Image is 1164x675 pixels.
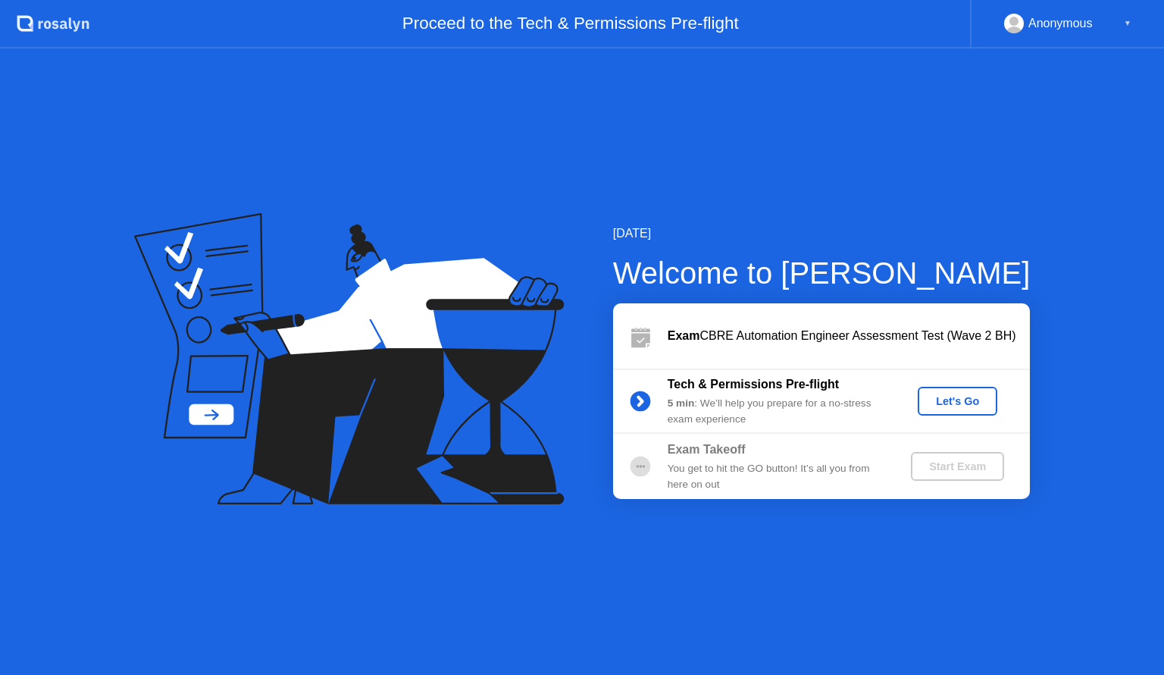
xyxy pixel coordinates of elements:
div: ▼ [1124,14,1131,33]
button: Start Exam [911,452,1004,481]
div: [DATE] [613,224,1031,243]
b: Exam Takeoff [668,443,746,456]
b: 5 min [668,397,695,409]
div: You get to hit the GO button! It’s all you from here on out [668,461,886,492]
div: : We’ll help you prepare for a no-stress exam experience [668,396,886,427]
button: Let's Go [918,387,997,416]
div: Let's Go [924,395,991,407]
div: Welcome to [PERSON_NAME] [613,250,1031,296]
div: CBRE Automation Engineer Assessment Test (Wave 2 BH) [668,327,1030,345]
b: Exam [668,329,700,342]
div: Anonymous [1028,14,1093,33]
b: Tech & Permissions Pre-flight [668,378,839,391]
div: Start Exam [917,460,998,472]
